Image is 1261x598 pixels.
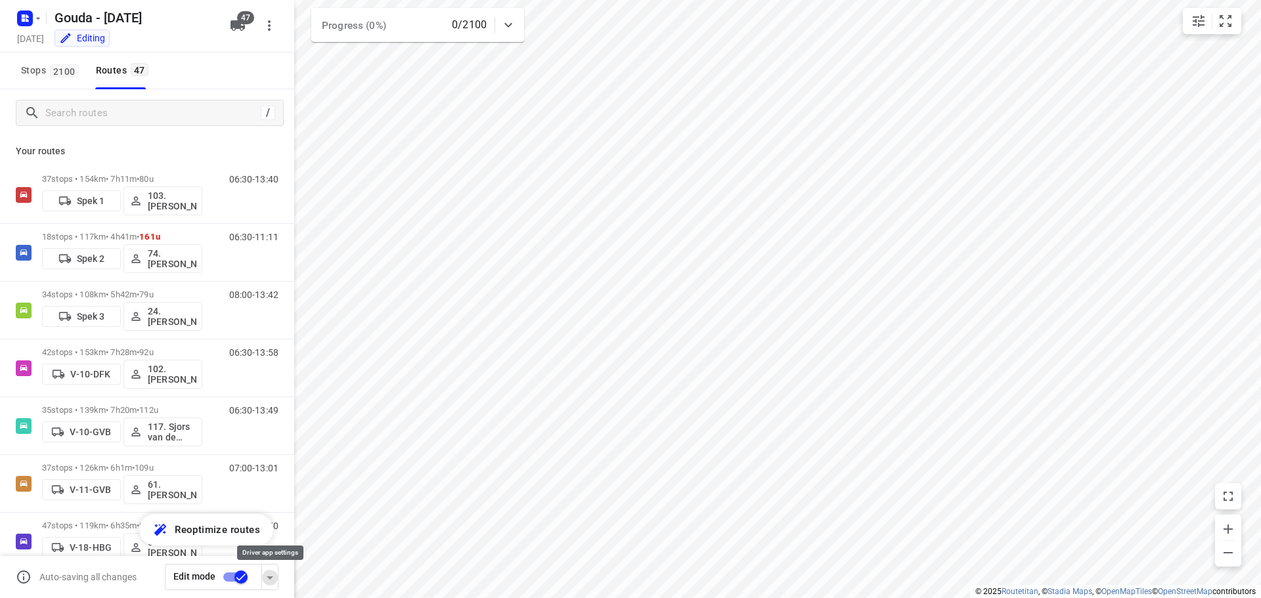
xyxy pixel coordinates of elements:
[175,521,260,538] span: Reoptimize routes
[132,463,135,473] span: •
[123,244,202,273] button: 74.[PERSON_NAME]
[148,421,196,442] p: 117. Sjors van de Brande
[21,62,83,79] span: Stops
[59,32,105,45] div: You are currently in edit mode.
[139,289,153,299] span: 79u
[137,405,139,415] span: •
[139,514,273,545] button: Reoptimize routes
[42,421,121,442] button: V-10-GVB
[42,405,202,415] p: 35 stops • 139km • 7h20m
[1183,8,1241,34] div: small contained button group
[12,31,49,46] h5: Project date
[42,537,121,558] button: V-18-HBG
[42,521,202,530] p: 47 stops • 119km • 6h35m
[42,289,202,299] p: 34 stops • 108km • 5h42m
[148,248,196,269] p: 74.[PERSON_NAME]
[452,17,487,33] p: 0/2100
[148,479,196,500] p: 61.[PERSON_NAME]
[1048,587,1092,596] a: Stadia Maps
[148,364,196,385] p: 102.[PERSON_NAME]
[322,20,386,32] span: Progress (0%)
[42,479,121,500] button: V-11-GVB
[123,417,202,446] button: 117. Sjors van de Brande
[139,232,160,242] span: 161u
[1212,8,1239,34] button: Fit zoom
[975,587,1256,596] li: © 2025 , © , © © contributors
[139,347,153,357] span: 92u
[123,360,202,389] button: 102.[PERSON_NAME]
[148,306,196,327] p: 24. [PERSON_NAME]
[96,62,152,79] div: Routes
[311,8,524,42] div: Progress (0%)0/2100
[42,248,121,269] button: Spek 2
[42,463,202,473] p: 37 stops • 126km • 6h1m
[139,405,158,415] span: 112u
[42,174,202,184] p: 37 stops • 154km • 7h11m
[137,232,139,242] span: •
[123,533,202,562] button: 85.[PERSON_NAME]
[1101,587,1152,596] a: OpenMapTiles
[42,306,121,327] button: Spek 3
[49,7,219,28] h5: Rename
[131,63,148,76] span: 47
[229,405,278,416] p: 06:30-13:49
[123,475,202,504] button: 61.[PERSON_NAME]
[70,427,111,437] p: V-10-GVB
[123,186,202,215] button: 103.[PERSON_NAME]
[148,537,196,558] p: 85.[PERSON_NAME]
[237,11,254,24] span: 47
[77,196,105,206] p: Spek 1
[229,347,278,358] p: 06:30-13:58
[173,571,215,582] span: Edit mode
[148,190,196,211] p: 103.[PERSON_NAME]
[16,144,278,158] p: Your routes
[137,289,139,299] span: •
[261,106,275,120] div: /
[225,12,251,39] button: 47
[139,174,153,184] span: 80u
[77,311,105,322] p: Spek 3
[1158,587,1212,596] a: OpenStreetMap
[77,253,105,264] p: Spek 2
[229,463,278,473] p: 07:00-13:01
[139,521,153,530] span: 97u
[39,572,137,582] p: Auto-saving all changes
[42,364,121,385] button: V-10-DFK
[229,232,278,242] p: 06:30-11:11
[70,484,111,495] p: V-11-GVB
[137,347,139,357] span: •
[256,12,282,39] button: More
[42,347,202,357] p: 42 stops • 153km • 7h28m
[137,521,139,530] span: •
[70,542,112,553] p: V-18-HBG
[42,190,121,211] button: Spek 1
[42,232,202,242] p: 18 stops • 117km • 4h41m
[229,174,278,184] p: 06:30-13:40
[50,64,79,77] span: 2100
[123,302,202,331] button: 24. [PERSON_NAME]
[1002,587,1038,596] a: Routetitan
[70,369,110,379] p: V-10-DFK
[45,103,261,123] input: Search routes
[137,174,139,184] span: •
[1185,8,1212,34] button: Map settings
[229,289,278,300] p: 08:00-13:42
[135,463,154,473] span: 109u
